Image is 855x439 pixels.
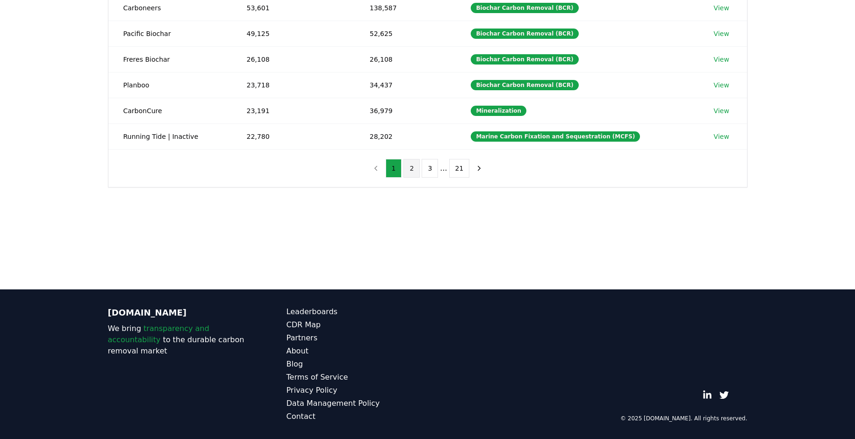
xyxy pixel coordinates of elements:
[287,345,428,357] a: About
[232,21,355,46] td: 49,125
[620,415,747,422] p: © 2025 [DOMAIN_NAME]. All rights reserved.
[355,21,456,46] td: 52,625
[287,359,428,370] a: Blog
[471,3,578,13] div: Biochar Carbon Removal (BCR)
[471,106,526,116] div: Mineralization
[449,159,470,178] button: 21
[440,163,447,174] li: ...
[232,46,355,72] td: 26,108
[422,159,438,178] button: 3
[108,123,232,149] td: Running Tide | Inactive
[355,72,456,98] td: 34,437
[703,390,712,400] a: LinkedIn
[232,123,355,149] td: 22,780
[355,46,456,72] td: 26,108
[714,29,729,38] a: View
[287,319,428,331] a: CDR Map
[108,72,232,98] td: Planboo
[471,54,578,65] div: Biochar Carbon Removal (BCR)
[108,21,232,46] td: Pacific Biochar
[471,131,640,142] div: Marine Carbon Fixation and Sequestration (MCFS)
[471,29,578,39] div: Biochar Carbon Removal (BCR)
[108,306,249,319] p: [DOMAIN_NAME]
[714,106,729,115] a: View
[471,159,487,178] button: next page
[287,372,428,383] a: Terms of Service
[287,306,428,317] a: Leaderboards
[287,385,428,396] a: Privacy Policy
[355,123,456,149] td: 28,202
[471,80,578,90] div: Biochar Carbon Removal (BCR)
[108,46,232,72] td: Freres Biochar
[714,80,729,90] a: View
[403,159,420,178] button: 2
[287,332,428,344] a: Partners
[108,324,209,344] span: transparency and accountability
[287,411,428,422] a: Contact
[108,323,249,357] p: We bring to the durable carbon removal market
[355,98,456,123] td: 36,979
[232,72,355,98] td: 23,718
[287,398,428,409] a: Data Management Policy
[719,390,729,400] a: Twitter
[386,159,402,178] button: 1
[232,98,355,123] td: 23,191
[714,55,729,64] a: View
[714,3,729,13] a: View
[108,98,232,123] td: CarbonCure
[714,132,729,141] a: View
